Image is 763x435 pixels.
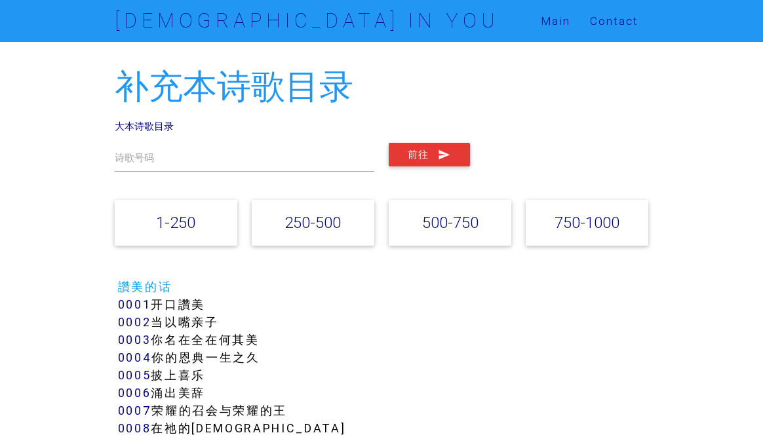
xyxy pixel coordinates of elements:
[115,151,154,165] label: 诗歌号码
[118,297,151,312] a: 0001
[422,213,479,232] a: 500-750
[555,213,619,232] a: 750-1000
[115,68,649,105] h2: 补充本诗歌目录
[118,279,172,294] a: 讚美的话
[284,213,341,232] a: 250-500
[118,332,151,347] a: 0003
[118,350,152,365] a: 0004
[118,403,152,418] a: 0007
[118,314,151,330] a: 0002
[118,368,151,383] a: 0005
[118,385,151,400] a: 0006
[156,213,195,232] a: 1-250
[115,120,174,132] a: 大本诗歌目录
[389,143,470,166] button: 前往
